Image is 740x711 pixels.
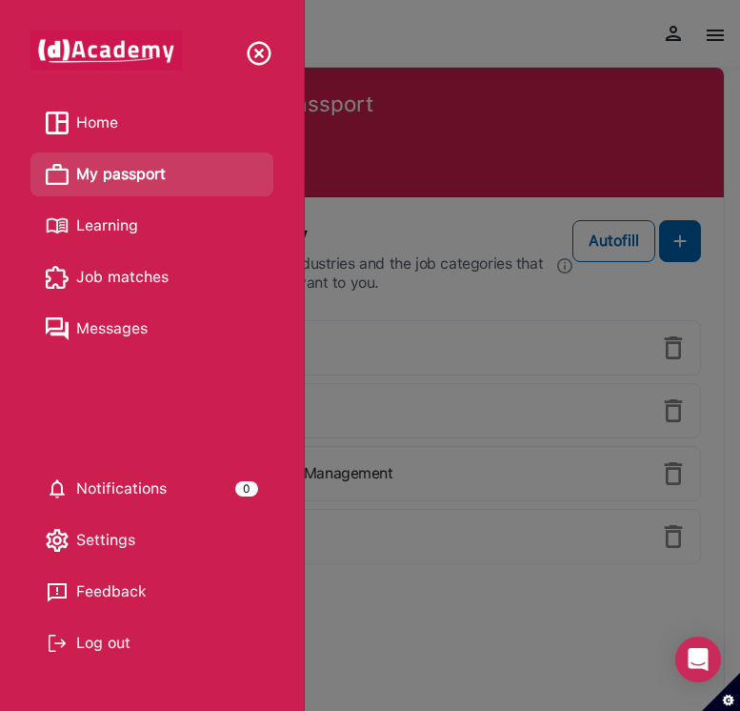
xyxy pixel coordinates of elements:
[46,629,258,658] div: Log out
[46,160,258,189] a: image My passport
[46,266,69,289] img: image
[76,315,148,343] span: Messages
[76,160,166,189] span: My passport
[46,317,69,340] img: image
[46,526,258,555] div: Settings
[76,475,167,503] span: Notifications
[675,637,721,682] div: Open Intercom Messenger
[702,673,740,711] button: Set cookie preferences
[245,39,273,68] img: close
[76,263,169,292] span: Job matches
[46,315,258,343] a: image Messages
[76,109,118,137] span: Home
[46,580,69,603] img: feedback
[46,214,69,237] img: image
[46,212,258,240] a: image Learning
[46,112,69,134] img: image
[46,109,258,137] a: image Home
[46,477,69,500] img: setting
[235,481,258,497] div: 0
[46,529,69,552] img: setting
[46,263,258,292] a: image Job matches
[76,212,138,240] span: Learning
[30,30,182,71] img: dAcademy
[46,632,69,655] img: Log out
[46,578,258,606] a: Feedback
[245,30,273,71] div: Close
[46,164,69,186] img: image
